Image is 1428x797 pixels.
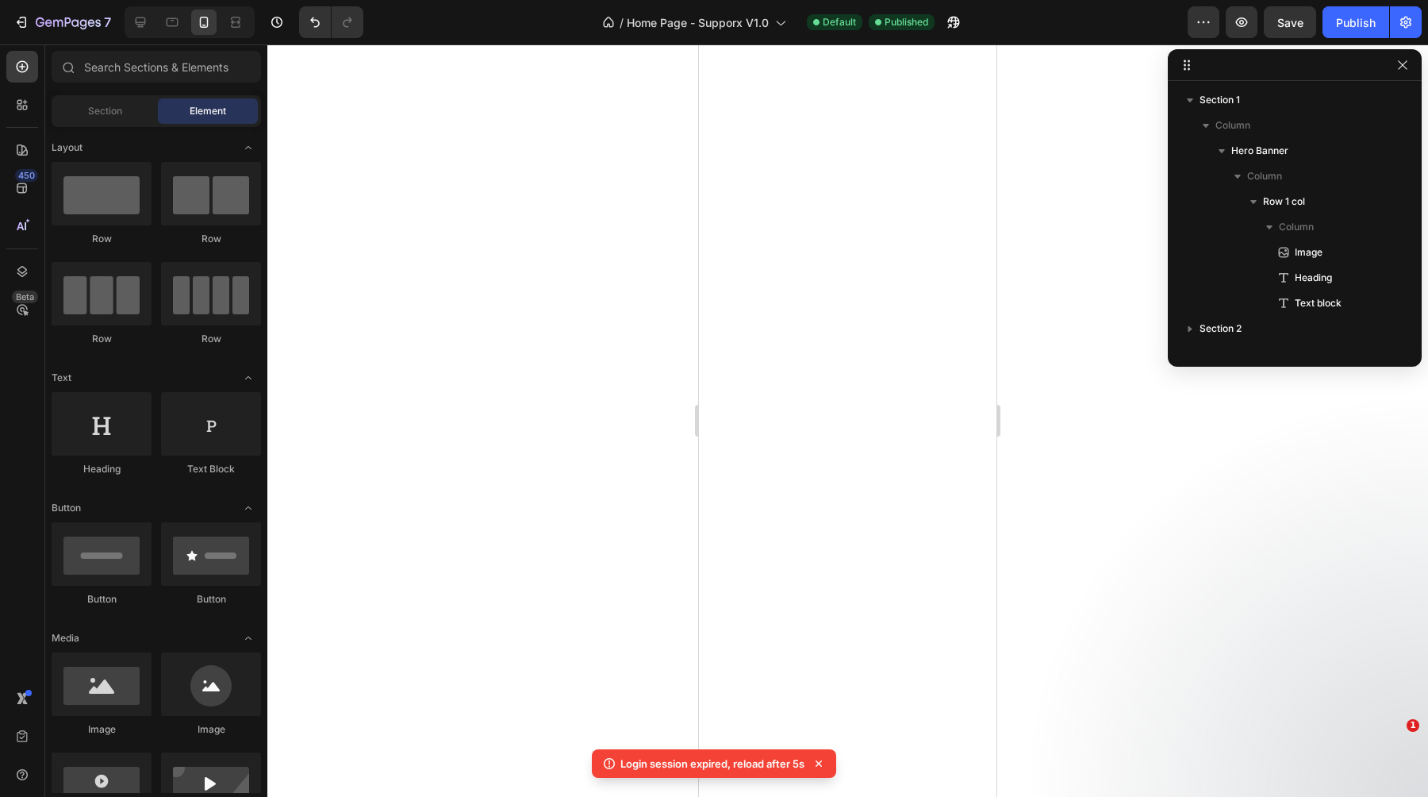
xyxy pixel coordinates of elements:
span: Text block [1295,295,1342,311]
div: Publish [1336,14,1376,31]
div: Row [161,332,261,346]
p: Login session expired, reload after 5s [620,756,804,772]
span: Toggle open [236,365,261,391]
span: Image [1295,244,1322,260]
div: Row [161,232,261,246]
button: Save [1264,6,1316,38]
div: Beta [12,291,38,303]
iframe: Design area [699,44,996,797]
span: Text [52,371,71,385]
iframe: Intercom live chat [1374,743,1412,781]
span: Toggle open [236,135,261,160]
span: Save [1277,16,1303,29]
input: Search Sections & Elements [52,51,261,83]
span: Section 3 [1200,346,1242,362]
span: Element [190,104,226,118]
div: Button [52,592,152,606]
span: Section [88,104,122,118]
div: Row [52,232,152,246]
span: Button [52,501,81,515]
span: Section 2 [1200,321,1242,337]
span: Toggle open [236,626,261,651]
span: Media [52,631,79,645]
span: Section 1 [1200,92,1240,108]
div: Button [161,592,261,606]
div: Heading [52,462,152,476]
span: Toggle open [236,495,261,521]
button: 7 [6,6,118,38]
span: Home Page - Supporx V1.0 [627,14,769,31]
div: Text Block [161,462,261,476]
span: Row 1 col [1263,194,1305,210]
span: Column [1215,117,1250,133]
div: Row [52,332,152,346]
span: Hero Banner [1231,143,1288,159]
div: Image [161,722,261,737]
span: Heading [1295,270,1332,286]
div: 450 [15,169,38,182]
span: Column [1279,219,1314,235]
div: Image [52,722,152,737]
p: 7 [104,13,111,32]
span: Column [1247,168,1282,184]
span: Published [885,15,928,29]
span: Default [823,15,856,29]
span: / [620,14,624,31]
span: Layout [52,141,83,155]
div: Undo/Redo [299,6,363,38]
span: 1 [1407,719,1419,732]
button: Publish [1322,6,1389,38]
